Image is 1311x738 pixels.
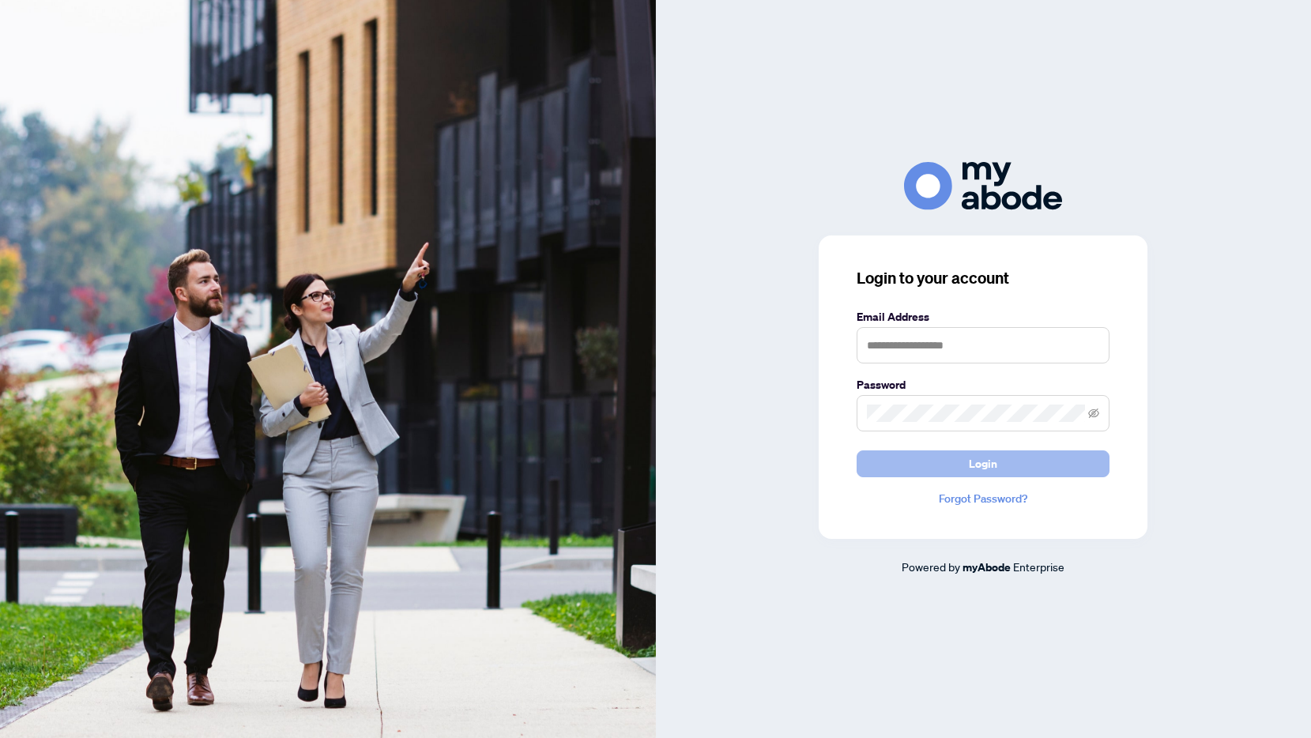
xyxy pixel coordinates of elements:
[857,267,1109,289] h3: Login to your account
[904,162,1062,210] img: ma-logo
[902,559,960,574] span: Powered by
[963,559,1011,576] a: myAbode
[857,490,1109,507] a: Forgot Password?
[857,450,1109,477] button: Login
[857,308,1109,326] label: Email Address
[857,376,1109,393] label: Password
[1088,408,1099,419] span: eye-invisible
[1013,559,1064,574] span: Enterprise
[969,451,997,476] span: Login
